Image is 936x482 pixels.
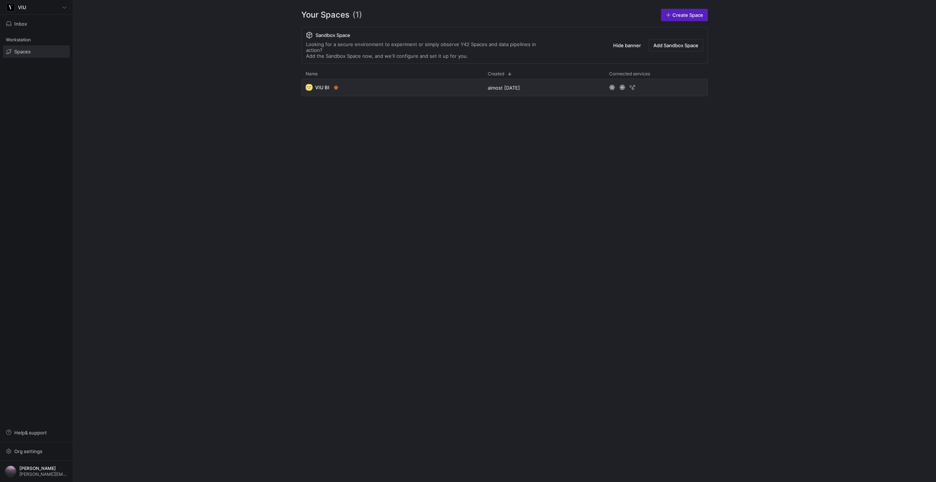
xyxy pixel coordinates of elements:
[3,45,70,58] a: Spaces
[609,71,650,76] span: Connected services
[19,466,68,471] span: [PERSON_NAME]
[306,84,312,91] span: 🌝
[3,445,70,457] button: Org settings
[3,34,70,45] div: Workstation
[352,9,362,21] span: (1)
[301,9,350,21] span: Your Spaces
[14,430,47,436] span: Help & support
[14,21,27,27] span: Inbox
[608,39,646,52] button: Hide banner
[14,49,31,54] span: Spaces
[661,9,708,21] a: Create Space
[653,42,698,48] span: Add Sandbox Space
[316,32,350,38] span: Sandbox Space
[306,71,318,76] span: Name
[488,71,504,76] span: Created
[488,85,520,91] span: almost [DATE]
[3,449,70,455] a: Org settings
[5,466,16,477] img: https://storage.googleapis.com/y42-prod-data-exchange/images/VtGnwq41pAtzV0SzErAhijSx9Rgo16q39DKO...
[306,41,551,59] div: Looking for a secure environment to experiment or simply observe Y42 Spaces and data pipelines in...
[649,39,703,52] button: Add Sandbox Space
[19,472,68,477] span: [PERSON_NAME][EMAIL_ADDRESS][DOMAIN_NAME]
[3,426,70,439] button: Help& support
[315,84,329,90] span: VIU BI
[672,12,703,18] span: Create Space
[3,18,70,30] button: Inbox
[7,4,14,11] img: https://storage.googleapis.com/y42-prod-data-exchange/images/zgRs6g8Sem6LtQCmmHzYBaaZ8bA8vNBoBzxR...
[3,464,70,479] button: https://storage.googleapis.com/y42-prod-data-exchange/images/VtGnwq41pAtzV0SzErAhijSx9Rgo16q39DKO...
[301,79,708,99] div: Press SPACE to select this row.
[14,448,42,454] span: Org settings
[18,4,26,10] span: VIU
[613,42,641,48] span: Hide banner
